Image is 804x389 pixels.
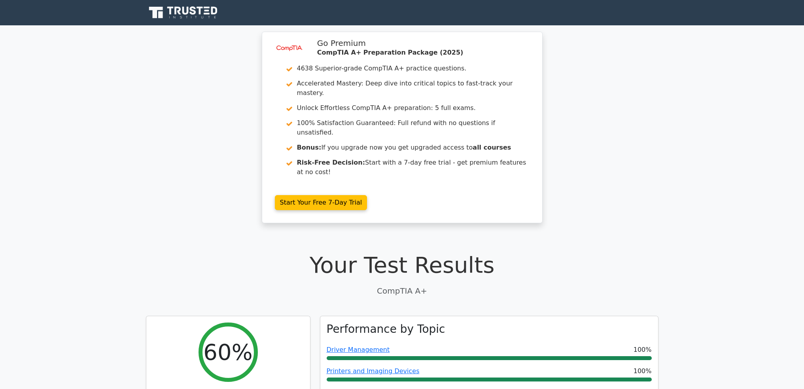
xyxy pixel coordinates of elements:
[146,285,658,297] p: CompTIA A+
[327,367,420,375] a: Printers and Imaging Devices
[275,195,367,210] a: Start Your Free 7-Day Trial
[634,345,652,355] span: 100%
[327,346,390,353] a: Driver Management
[634,366,652,376] span: 100%
[203,339,252,365] h2: 60%
[146,252,658,278] h1: Your Test Results
[327,323,445,336] h3: Performance by Topic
